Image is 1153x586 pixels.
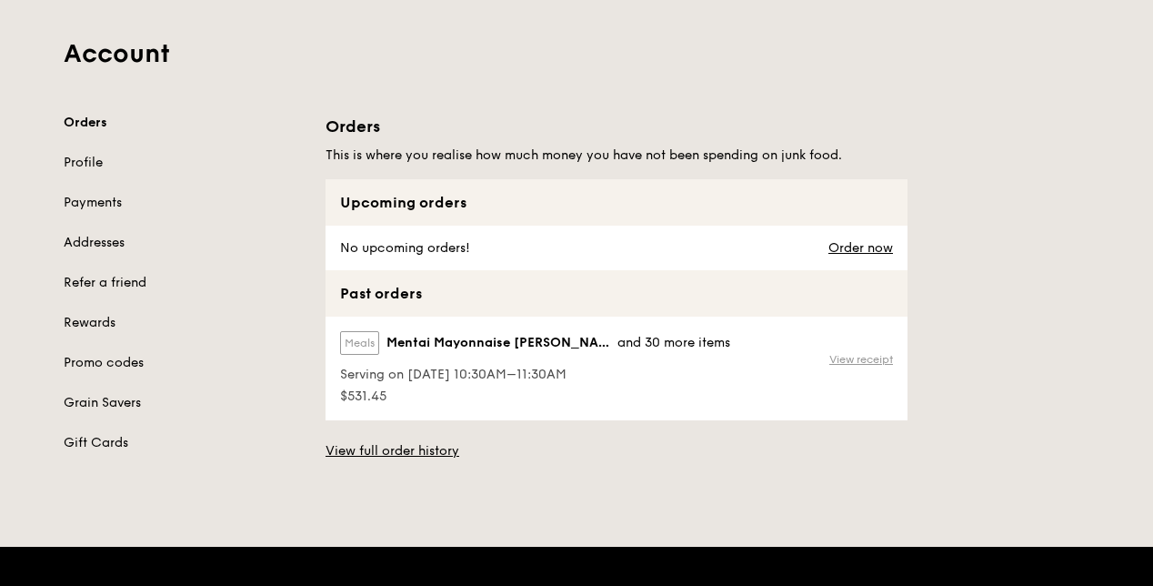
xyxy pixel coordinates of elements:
div: Past orders [326,270,907,317]
h1: Orders [326,114,907,139]
a: View receipt [829,352,893,367]
div: No upcoming orders! [326,226,481,270]
a: View full order history [326,442,459,460]
a: Gift Cards [64,434,304,452]
span: and 30 more items [617,335,730,350]
a: Addresses [64,234,304,252]
span: $531.45 [340,388,730,406]
div: Upcoming orders [326,179,907,226]
a: Rewards [64,314,304,332]
a: Promo codes [64,354,304,372]
a: Order now [828,241,893,256]
a: Payments [64,194,304,212]
a: Grain Savers [64,394,304,412]
span: Mentai Mayonnaise [PERSON_NAME] [386,334,617,352]
a: Profile [64,154,304,172]
span: Serving on [DATE] 10:30AM–11:30AM [340,366,730,384]
a: Orders [64,114,304,132]
h5: This is where you realise how much money you have not been spending on junk food. [326,146,907,165]
h1: Account [64,37,1089,70]
a: Refer a friend [64,274,304,292]
label: Meals [340,331,379,355]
